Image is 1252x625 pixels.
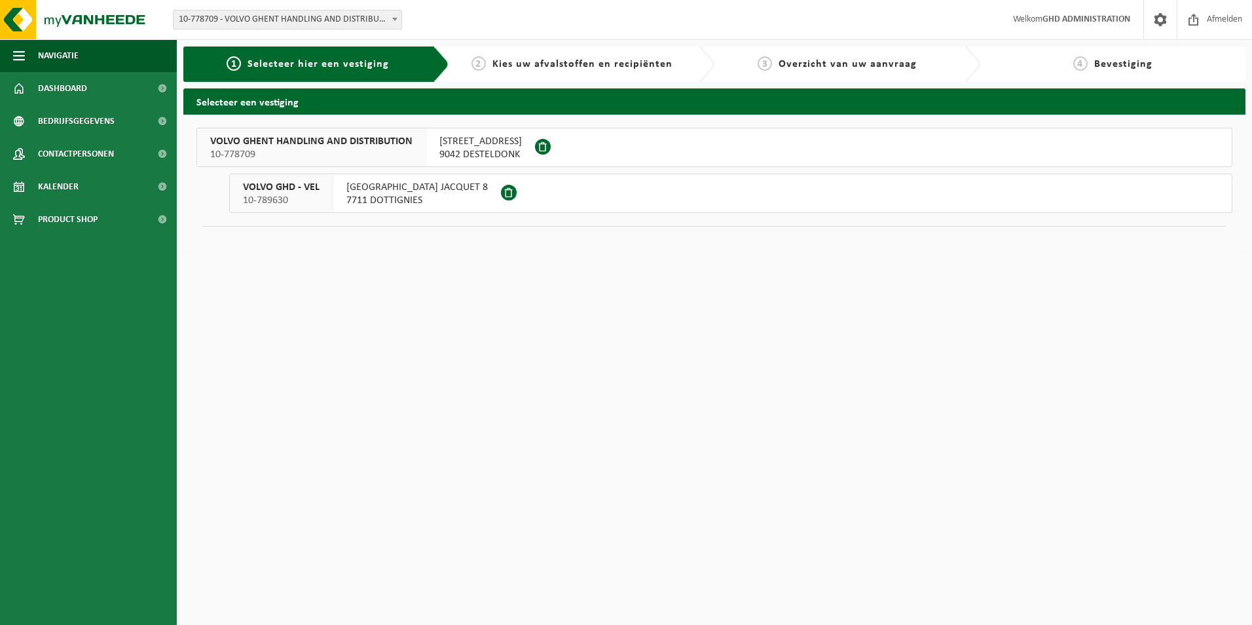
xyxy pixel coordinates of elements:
span: Kalender [38,170,79,203]
span: 3 [758,56,772,71]
span: [GEOGRAPHIC_DATA] JACQUET 8 [346,181,488,194]
span: Selecteer hier een vestiging [248,59,389,69]
span: 7711 DOTTIGNIES [346,194,488,207]
span: 2 [471,56,486,71]
span: 10-778709 - VOLVO GHENT HANDLING AND DISTRIBUTION - DESTELDONK [174,10,401,29]
span: 10-778709 [210,148,413,161]
span: VOLVO GHENT HANDLING AND DISTRIBUTION [210,135,413,148]
button: VOLVO GHENT HANDLING AND DISTRIBUTION 10-778709 [STREET_ADDRESS]9042 DESTELDONK [196,128,1232,167]
span: 4 [1073,56,1088,71]
button: VOLVO GHD - VEL 10-789630 [GEOGRAPHIC_DATA] JACQUET 87711 DOTTIGNIES [229,174,1232,213]
h2: Selecteer een vestiging [183,88,1245,114]
span: Contactpersonen [38,138,114,170]
span: 9042 DESTELDONK [439,148,522,161]
span: Product Shop [38,203,98,236]
span: 10-778709 - VOLVO GHENT HANDLING AND DISTRIBUTION - DESTELDONK [173,10,402,29]
span: [STREET_ADDRESS] [439,135,522,148]
span: Bevestiging [1094,59,1152,69]
strong: GHD ADMINISTRATION [1042,14,1130,24]
span: Overzicht van uw aanvraag [779,59,917,69]
span: Bedrijfsgegevens [38,105,115,138]
span: 10-789630 [243,194,320,207]
span: VOLVO GHD - VEL [243,181,320,194]
span: Navigatie [38,39,79,72]
span: 1 [227,56,241,71]
span: Dashboard [38,72,87,105]
span: Kies uw afvalstoffen en recipiënten [492,59,672,69]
